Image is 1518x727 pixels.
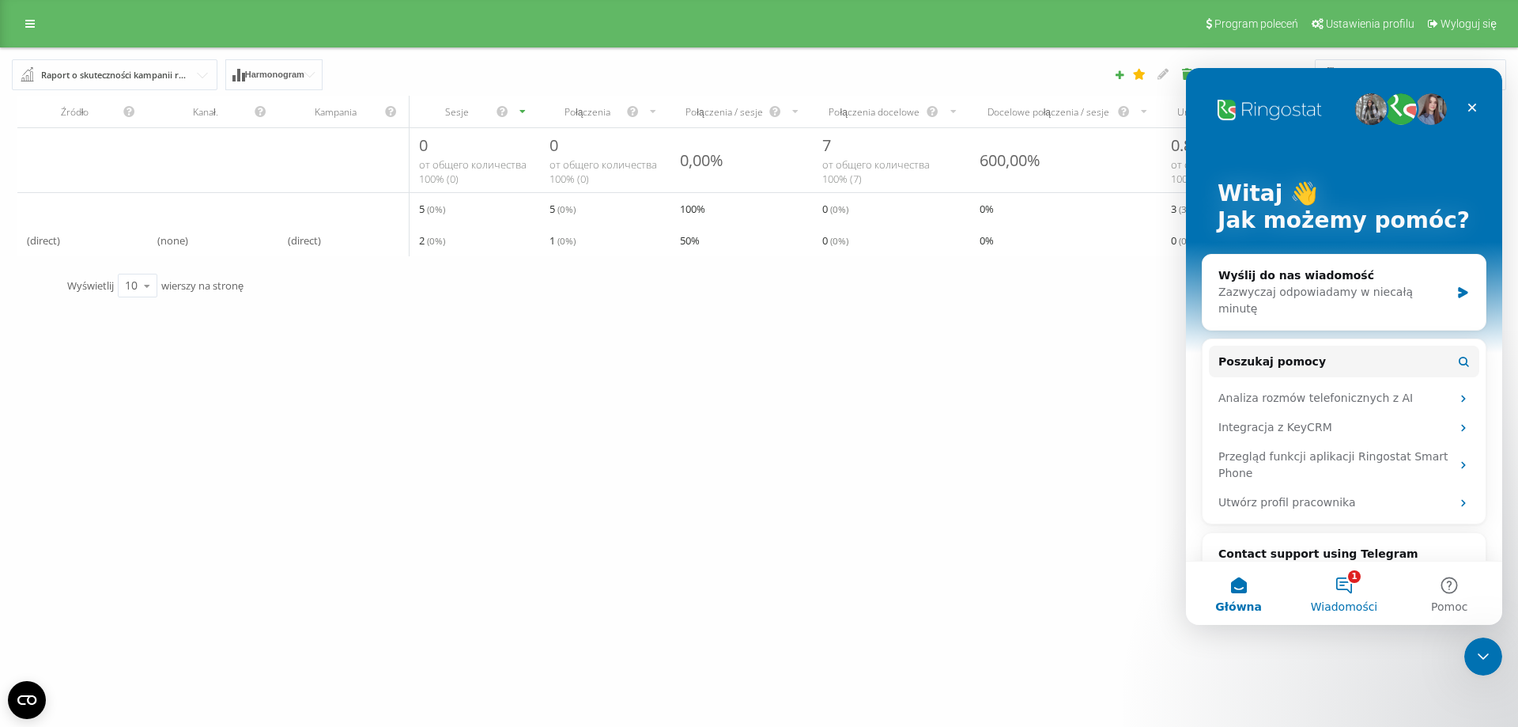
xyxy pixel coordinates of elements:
span: Ustawienia profilu [1326,17,1414,30]
span: 0.8571 [1171,134,1218,156]
span: 5 [419,199,445,218]
div: Połączenia [549,105,626,119]
span: Harmonogram [245,70,304,80]
span: 0 [822,231,848,250]
div: 10 [125,278,138,293]
span: 0 [549,134,558,156]
span: 0 [419,134,428,156]
div: Połączenia docelowe [822,105,926,119]
div: scrollable content [17,96,1501,256]
div: Źródło [27,105,123,119]
span: 5 [549,199,576,218]
span: 0 % [980,231,994,250]
span: ( 0 %) [557,203,576,215]
span: 0 [1171,231,1197,250]
i: Ten raport zostanie załadowany jako pierwszy po otwarciu Analytics. Możesz ustawić dowolny inny r... [1133,68,1146,79]
span: Wyświetlij [67,278,114,293]
i: Edytuj raportu [1157,68,1170,79]
span: ( 0 %) [1179,234,1197,247]
span: 7 [822,134,831,156]
button: Harmonogram [225,59,323,90]
span: wierszy na stronę [161,278,244,293]
span: Wyloguj się [1441,17,1497,30]
span: (direct) [288,231,321,250]
span: от общего количества 100% ( 0 ) [419,157,527,186]
span: 100 % [680,199,705,218]
span: 0 % [980,199,994,218]
span: ( 0 %) [557,234,576,247]
span: ( 0 %) [830,234,848,247]
iframe: Intercom live chat [1464,638,1502,676]
div: Unikalne połączenia [1171,105,1271,119]
div: Połączenia / sesje [680,105,768,119]
span: 0 [822,199,848,218]
i: Usuń raport [1180,68,1194,79]
span: ( 350.02 %) [1179,203,1222,215]
span: от общего количества 100% ( 7 ) [822,157,930,186]
div: 600,00% [980,150,1040,171]
span: 3 [1171,199,1222,218]
span: ( 0 %) [830,203,848,215]
div: Kanał. [157,105,253,119]
span: 2 [419,231,445,250]
div: 0,00% [680,150,723,171]
div: Kampania [288,105,383,119]
span: 1 [549,231,576,250]
span: Program poleceń [1214,17,1298,30]
div: Raport o skuteczności kampanii reklamowych [41,66,190,84]
span: ( 0 %) [427,203,445,215]
i: Utwórz raport [1114,70,1125,79]
iframe: Intercom live chat [1186,68,1502,625]
span: ( 0 %) [427,234,445,247]
div: Docelowe połączenia / sesje [980,105,1116,119]
span: от общего количества 100% ( 0 ) [549,157,657,186]
span: (direct) [27,231,60,250]
div: Sesje [419,105,496,119]
button: Open CMP widget [8,681,46,719]
span: (none) [157,231,188,250]
span: от общего количества 100% ( 0.8571 ) [1171,157,1278,186]
span: 50 % [680,231,700,250]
